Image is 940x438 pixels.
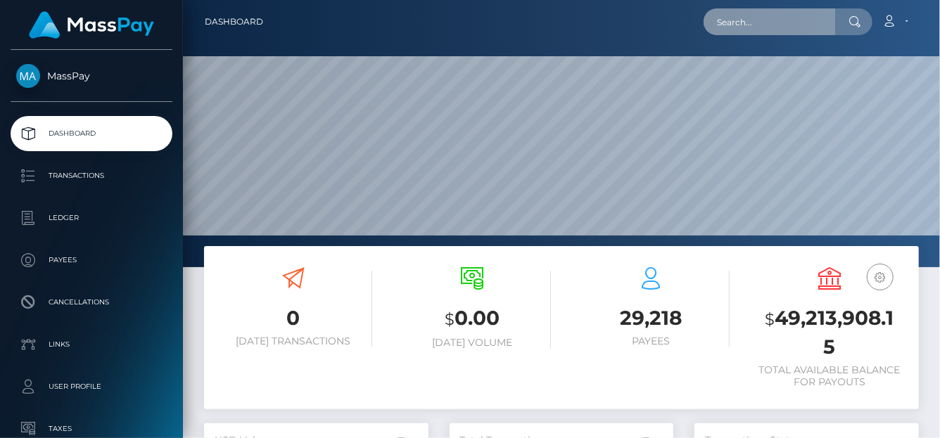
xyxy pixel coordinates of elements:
a: User Profile [11,369,172,404]
h6: Total Available Balance for Payouts [751,364,908,388]
p: Transactions [16,165,167,186]
a: Links [11,327,172,362]
small: $ [766,309,775,329]
img: MassPay [16,64,40,88]
a: Cancellations [11,285,172,320]
h3: 29,218 [572,304,730,332]
h3: 0.00 [393,304,551,333]
p: Cancellations [16,292,167,313]
h6: [DATE] Volume [393,337,551,349]
input: Search... [704,8,836,35]
p: Dashboard [16,123,167,144]
p: Links [16,334,167,355]
img: MassPay Logo [29,11,154,39]
a: Payees [11,243,172,278]
h3: 49,213,908.15 [751,304,908,361]
p: Payees [16,250,167,271]
h6: [DATE] Transactions [215,335,372,347]
small: $ [445,309,455,329]
a: Ledger [11,200,172,236]
p: User Profile [16,376,167,397]
a: Transactions [11,158,172,193]
h6: Payees [572,335,730,347]
a: Dashboard [11,116,172,151]
h3: 0 [215,304,372,332]
p: Ledger [16,207,167,228]
a: Dashboard [205,7,263,37]
span: MassPay [11,70,172,82]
